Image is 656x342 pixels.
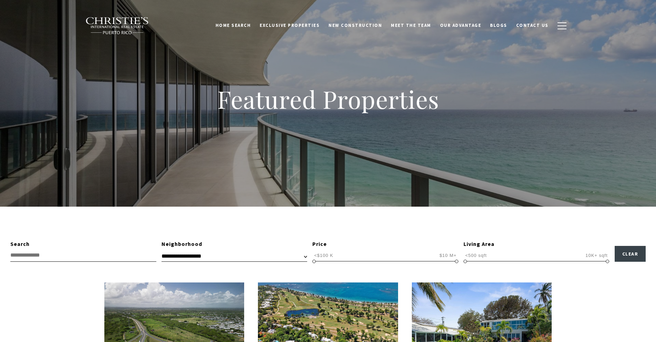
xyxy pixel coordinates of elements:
span: New Construction [329,22,382,28]
button: Clear [615,246,646,262]
div: Price [312,240,458,249]
a: Exclusive Properties [255,19,324,32]
span: $10 M+ [438,252,458,259]
span: <500 sqft [464,252,489,259]
div: Living Area [464,240,610,249]
span: Contact Us [516,22,549,28]
span: <$100 K [312,252,335,259]
div: Search [10,240,156,249]
span: 10K+ sqft [584,252,609,259]
a: Home Search [211,19,256,32]
div: Neighborhood [162,240,308,249]
span: Our Advantage [440,22,481,28]
a: Our Advantage [436,19,486,32]
h1: Featured Properties [173,84,483,114]
span: Blogs [490,22,507,28]
a: Blogs [486,19,512,32]
span: Exclusive Properties [260,22,320,28]
a: New Construction [324,19,386,32]
img: Christie's International Real Estate black text logo [85,17,149,35]
a: Meet the Team [386,19,436,32]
